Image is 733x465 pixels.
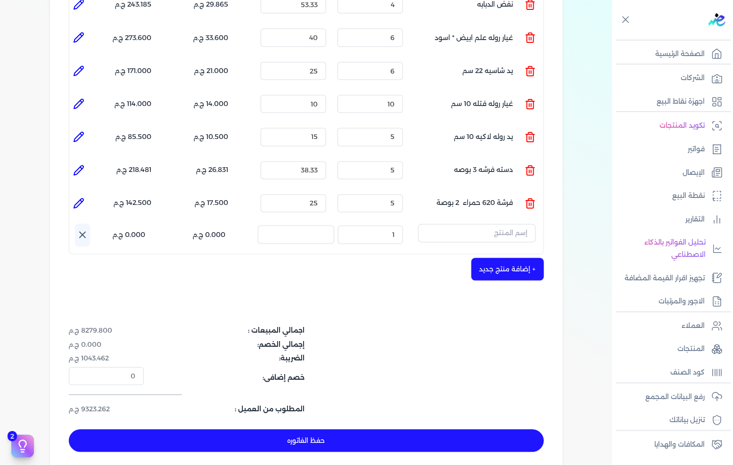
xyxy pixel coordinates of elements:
p: 142.500 ج.م [114,197,152,210]
p: 10.500 ج.م [194,131,229,144]
p: 0.000 ج.م [113,229,146,242]
input: إسم المنتج [418,224,536,242]
p: الشركات [681,72,705,84]
p: تنزيل بياناتك [669,414,705,426]
p: 26.831 ج.م [196,164,229,177]
p: المنتجات [677,343,705,355]
a: فواتير [612,139,727,159]
p: الإيصال [683,167,705,179]
p: نقطة البيع [672,190,705,202]
dt: الضريبة: [149,354,305,364]
p: المكافات والهدايا [654,439,705,451]
p: 21.000 ج.م [194,65,229,77]
p: اجهزة نقاط البيع [657,96,705,108]
a: تحليل الفواتير بالذكاء الاصطناعي [612,233,727,264]
p: فواتير [688,143,705,155]
a: اجهزة نقاط البيع [612,92,727,112]
p: دسته فرشه 3 بوصه [454,158,513,183]
a: تكويد المنتجات [612,116,727,136]
button: إسم المنتج [418,224,536,246]
a: التقارير [612,210,727,229]
p: غيار روله علم ابيض * اسود [435,25,513,50]
p: غيار روله فتله 10 سم [452,91,513,117]
p: تحليل الفواتير بالذكاء الاصطناعي [617,237,706,261]
a: تنزيل بياناتك [612,410,727,430]
a: الشركات [612,68,727,88]
p: يد روله لاكيه 10 سم [454,124,513,150]
a: تجهيز اقرار القيمة المضافة [612,269,727,288]
a: الاجور والمرتبات [612,292,727,311]
p: 218.481 ج.م [116,164,152,177]
p: فرشة 620 حمراء 2 بوصة [437,191,513,216]
a: كود الصنف [612,363,727,383]
p: 114.000 ج.م [115,98,152,110]
a: رفع البيانات المجمع [612,387,727,407]
p: 14.000 ج.م [194,98,229,110]
dt: إجمالي الخصم: [149,340,305,350]
p: العملاء [682,320,705,332]
p: 85.500 ج.م [115,131,152,144]
dt: المطلوب من العميل : [149,405,305,415]
dt: اجمالي المبيعات : [149,326,305,336]
button: حفظ الفاتوره [69,430,544,452]
a: المنتجات [612,339,727,359]
p: 171.000 ج.م [115,65,152,77]
span: 2 [8,431,17,441]
p: تجهيز اقرار القيمة المضافة [625,272,705,285]
a: المكافات والهدايا [612,435,727,455]
dt: خصم إضافى: [149,367,305,385]
p: الصفحة الرئيسية [655,48,705,60]
dd: 9323.262 ج.م [69,405,144,415]
dd: 1043.462 ج.م [69,354,144,364]
img: logo [708,13,725,26]
p: كود الصنف [670,367,705,379]
p: 273.600 ج.م [113,32,152,44]
p: 17.500 ج.م [195,197,229,210]
p: الاجور والمرتبات [659,295,705,308]
a: نقطة البيع [612,186,727,206]
button: 2 [11,435,34,457]
a: العملاء [612,316,727,336]
a: الإيصال [612,163,727,183]
p: تكويد المنتجات [659,120,705,132]
p: يد شاسيه 22 سم [463,58,513,84]
p: 0.000 ج.م [193,229,226,242]
button: + إضافة منتج جديد [471,258,544,281]
p: رفع البيانات المجمع [645,391,705,403]
p: التقارير [685,213,705,226]
dd: 8279.800 ج.م [69,326,144,336]
dd: 0.000 ج.م [69,340,144,350]
a: الصفحة الرئيسية [612,44,727,64]
p: 33.600 ج.م [193,32,229,44]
